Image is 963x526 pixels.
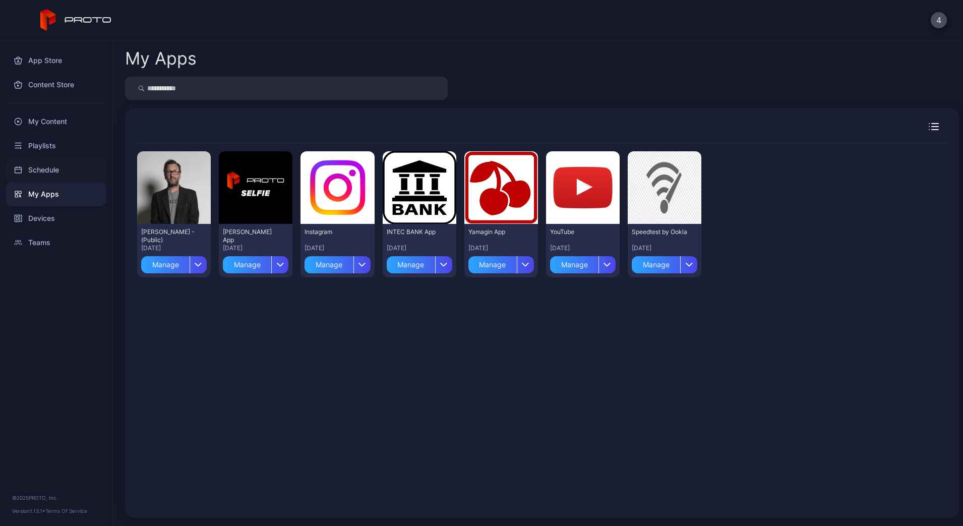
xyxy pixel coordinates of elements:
[468,228,524,236] div: Yamagin App
[632,244,697,252] div: [DATE]
[141,256,190,273] div: Manage
[12,508,45,514] span: Version 1.13.1 •
[550,228,606,236] div: YouTube
[6,158,106,182] a: Schedule
[6,182,106,206] a: My Apps
[550,252,616,273] button: Manage
[45,508,87,514] a: Terms Of Service
[387,244,452,252] div: [DATE]
[6,134,106,158] a: Playlists
[125,50,197,67] div: My Apps
[550,244,616,252] div: [DATE]
[305,252,370,273] button: Manage
[550,256,598,273] div: Manage
[305,256,353,273] div: Manage
[387,228,442,236] div: INTEC BANK App
[468,252,534,273] button: Manage
[632,256,680,273] div: Manage
[223,252,288,273] button: Manage
[223,228,278,244] div: David Selfie App
[305,228,360,236] div: Instagram
[632,228,687,236] div: Speedtest by Ookla
[6,206,106,230] a: Devices
[141,252,207,273] button: Manage
[6,73,106,97] a: Content Store
[6,109,106,134] a: My Content
[141,228,197,244] div: David N Persona - (Public)
[931,12,947,28] button: 4
[387,252,452,273] button: Manage
[6,48,106,73] a: App Store
[141,244,207,252] div: [DATE]
[12,494,100,502] div: © 2025 PROTO, Inc.
[223,244,288,252] div: [DATE]
[6,230,106,255] a: Teams
[468,256,517,273] div: Manage
[223,256,271,273] div: Manage
[305,244,370,252] div: [DATE]
[632,252,697,273] button: Manage
[468,244,534,252] div: [DATE]
[387,256,435,273] div: Manage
